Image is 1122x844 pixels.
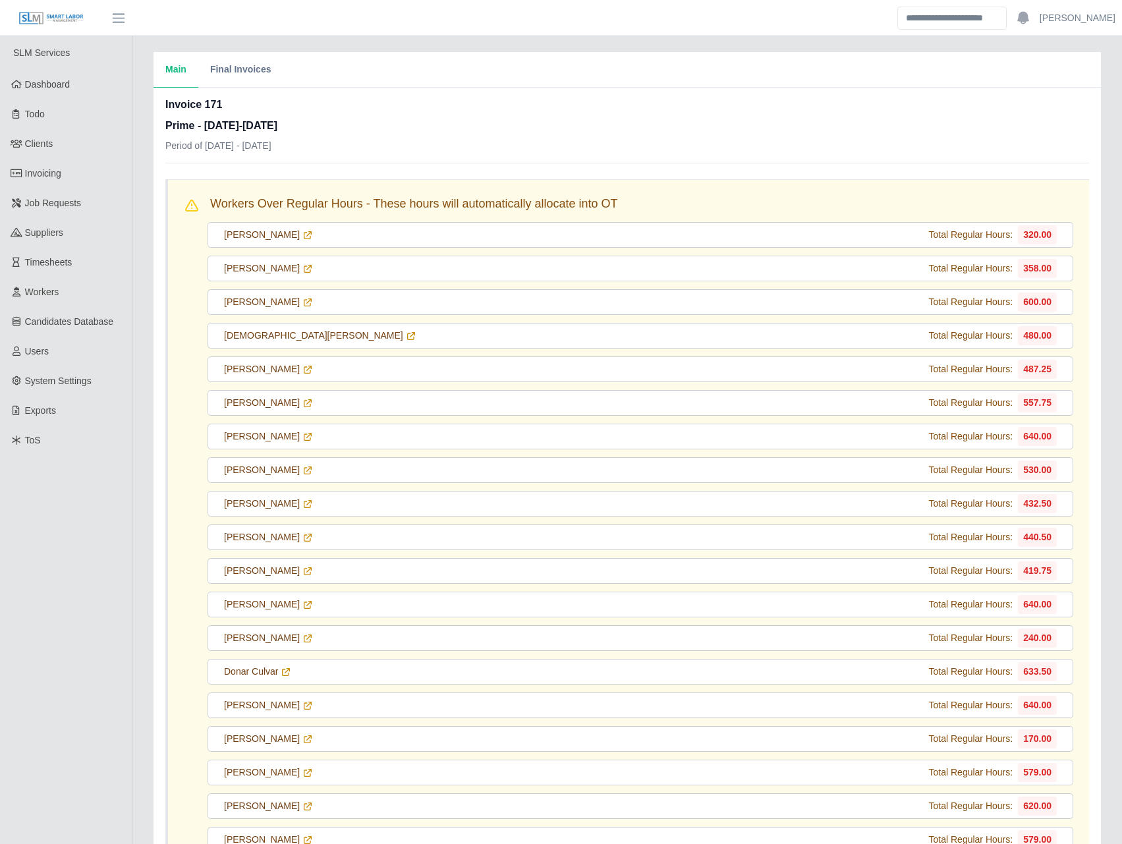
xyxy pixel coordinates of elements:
span: Total Regular Hours: [929,799,1013,813]
span: 358.00 [1018,259,1057,278]
span: 600.00 [1018,293,1057,312]
span: 633.50 [1018,662,1057,681]
span: 640.00 [1018,696,1057,715]
span: 419.75 [1018,561,1057,580]
a: [PERSON_NAME] [224,497,313,511]
span: Total Regular Hours: [929,766,1013,779]
span: SLM Services [13,47,70,58]
span: 240.00 [1018,629,1057,648]
span: 640.00 [1018,595,1057,614]
a: [PERSON_NAME] [224,598,313,611]
span: Candidates Database [25,316,114,327]
a: [PERSON_NAME] [224,631,313,645]
span: Suppliers [25,227,63,238]
span: 432.50 [1018,494,1057,513]
span: Total Regular Hours: [929,530,1013,544]
span: Dashboard [25,79,70,90]
span: Invoicing [25,168,61,179]
a: [PERSON_NAME] [224,766,313,779]
h3: Prime - [DATE]-[DATE] [165,118,277,134]
a: [PERSON_NAME] [224,732,313,746]
span: 320.00 [1018,225,1057,244]
a: [PERSON_NAME] [224,396,313,410]
span: Timesheets [25,257,72,267]
span: Total Regular Hours: [929,362,1013,376]
a: [PERSON_NAME] [224,362,313,376]
span: Total Regular Hours: [929,732,1013,746]
img: SLM Logo [18,11,84,26]
span: Workers [25,287,59,297]
a: Donar Culvar [224,665,291,679]
span: Total Regular Hours: [929,598,1013,611]
h3: Workers Over Regular Hours - These hours will automatically allocate into OT [210,196,618,211]
span: Total Regular Hours: [929,564,1013,578]
input: Search [897,7,1007,30]
a: [DEMOGRAPHIC_DATA][PERSON_NAME] [224,329,416,343]
a: [PERSON_NAME] [224,463,313,477]
span: Total Regular Hours: [929,329,1013,343]
span: 487.25 [1018,360,1057,379]
span: Total Regular Hours: [929,228,1013,242]
span: 530.00 [1018,461,1057,480]
span: Job Requests [25,198,82,208]
a: [PERSON_NAME] [224,262,313,275]
span: Clients [25,138,53,149]
span: Total Regular Hours: [929,262,1013,275]
span: 640.00 [1018,427,1057,446]
span: Total Regular Hours: [929,631,1013,645]
a: [PERSON_NAME] [224,564,313,578]
a: [PERSON_NAME] [224,228,313,242]
span: Todo [25,109,45,119]
span: Total Regular Hours: [929,463,1013,477]
a: [PERSON_NAME] [224,799,313,813]
a: [PERSON_NAME] [224,530,313,544]
span: Users [25,346,49,356]
span: 170.00 [1018,729,1057,748]
h2: Invoice 171 [165,97,277,113]
span: Total Regular Hours: [929,430,1013,443]
span: Total Regular Hours: [929,698,1013,712]
span: ToS [25,435,41,445]
button: Main [154,52,198,88]
span: 557.75 [1018,393,1057,412]
span: System Settings [25,376,92,386]
a: [PERSON_NAME] [1040,11,1115,25]
a: [PERSON_NAME] [224,430,313,443]
span: 620.00 [1018,797,1057,816]
span: Total Regular Hours: [929,295,1013,309]
a: [PERSON_NAME] [224,698,313,712]
span: 579.00 [1018,763,1057,782]
span: 480.00 [1018,326,1057,345]
span: Total Regular Hours: [929,396,1013,410]
span: 440.50 [1018,528,1057,547]
p: Period of [DATE] - [DATE] [165,139,277,152]
button: Final Invoices [198,52,283,88]
span: Total Regular Hours: [929,497,1013,511]
span: Total Regular Hours: [929,665,1013,679]
a: [PERSON_NAME] [224,295,313,309]
span: Exports [25,405,56,416]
